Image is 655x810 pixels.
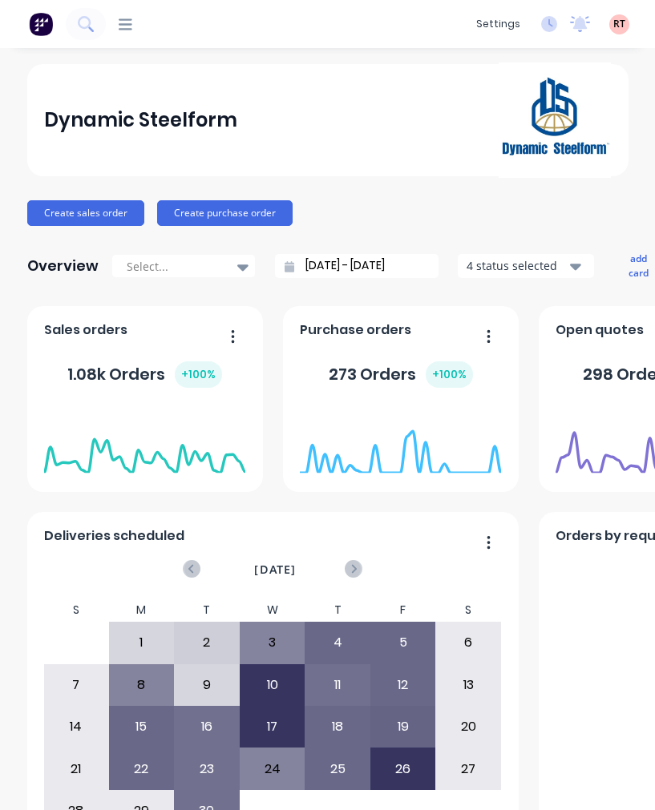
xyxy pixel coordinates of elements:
div: 6 [436,623,500,663]
div: 11 [305,665,370,705]
button: Create purchase order [157,200,293,226]
div: F [370,598,436,622]
div: 22 [110,748,174,788]
span: RT [613,17,625,31]
div: 25 [305,748,370,788]
div: 10 [241,665,305,705]
div: S [43,598,109,622]
div: 5 [371,623,435,663]
div: 12 [371,665,435,705]
button: Create sales order [27,200,144,226]
div: 2 [175,623,239,663]
div: W [240,598,305,622]
img: Dynamic Steelform [499,62,611,178]
div: 13 [436,665,500,705]
div: 1.08k Orders [67,361,222,388]
div: 273 Orders [329,361,473,388]
div: M [109,598,175,622]
div: T [305,598,370,622]
div: 3 [241,623,305,663]
div: 26 [371,748,435,788]
div: 8 [110,665,174,705]
span: Deliveries scheduled [44,526,184,546]
div: 18 [305,707,370,747]
div: 4 [305,623,370,663]
div: 21 [44,748,108,788]
span: Purchase orders [300,320,411,340]
img: Factory [29,12,53,36]
div: settings [468,12,528,36]
div: 7 [44,665,108,705]
div: + 100 % [426,361,473,388]
div: 20 [436,707,500,747]
span: Sales orders [44,320,127,340]
div: 19 [371,707,435,747]
div: 9 [175,665,239,705]
span: [DATE] [254,561,296,578]
div: 14 [44,707,108,747]
div: 17 [241,707,305,747]
div: Overview [27,250,99,282]
div: Dynamic Steelform [44,104,237,136]
div: 23 [175,748,239,788]
div: 27 [436,748,500,788]
div: 24 [241,748,305,788]
div: 15 [110,707,174,747]
div: 4 status selected [467,257,568,274]
button: 4 status selected [458,254,594,278]
div: S [435,598,501,622]
div: + 100 % [175,361,222,388]
span: Open quotes [556,320,644,340]
div: T [174,598,240,622]
div: 1 [110,623,174,663]
div: 16 [175,707,239,747]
